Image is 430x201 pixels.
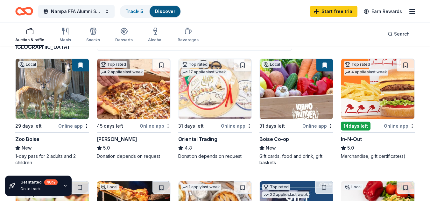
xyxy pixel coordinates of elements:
[140,122,171,130] div: Online app
[178,135,217,143] div: Oriental Trading
[347,144,354,152] span: 5.0
[341,153,415,159] div: Merchandise, gift certificate(s)
[97,153,171,159] div: Donation depends on request
[262,61,281,68] div: Local
[178,153,252,159] div: Donation depends on request
[259,135,289,143] div: Boise Co-op
[344,184,363,190] div: Local
[15,122,42,130] div: 29 days left
[115,37,133,43] div: Desserts
[344,69,388,76] div: 4 applies last week
[125,9,143,14] a: Track· 5
[259,58,333,166] a: Image for Boise Co-opLocal31 days leftOnline appBoise Co-opNewGift cards, food and drink, gift ba...
[100,184,119,190] div: Local
[185,144,192,152] span: 4.8
[262,191,309,198] div: 22 applies last week
[38,5,115,18] button: Nampa FFA Alumni Scholarship Auction
[259,153,333,166] div: Gift cards, food and drink, gift baskets
[310,6,357,17] a: Start free trial
[178,58,252,159] a: Image for Oriental TradingTop rated17 applieslast week31 days leftOnline appOriental Trading4.8Do...
[51,8,102,15] span: Nampa FFA Alumni Scholarship Auction
[341,135,362,143] div: In-N-Out
[103,144,110,152] span: 5.0
[97,59,170,119] img: Image for Casey's
[341,58,415,159] a: Image for In-N-OutTop rated4 applieslast week14days leftOnline appIn-N-Out5.0Merchandise, gift ce...
[100,61,127,68] div: Top rated
[100,69,144,76] div: 2 applies last week
[97,135,137,143] div: [PERSON_NAME]
[60,37,71,43] div: Meals
[97,122,123,130] div: 45 days left
[383,28,415,40] button: Search
[148,25,162,46] button: Alcohol
[97,58,171,159] a: Image for Casey'sTop rated2 applieslast week45 days leftOnline app[PERSON_NAME]5.0Donation depend...
[15,25,44,46] button: Auction & raffle
[341,122,370,131] div: 14 days left
[384,122,415,130] div: Online app
[178,37,199,43] div: Beverages
[179,59,252,119] img: Image for Oriental Trading
[148,37,162,43] div: Alcohol
[22,144,32,152] span: New
[178,25,199,46] button: Beverages
[260,59,333,119] img: Image for Boise Co-op
[120,5,181,18] button: Track· 5Discover
[20,179,58,185] div: Get started
[341,59,414,119] img: Image for In-N-Out
[115,25,133,46] button: Desserts
[44,179,58,185] div: 40 %
[15,4,33,19] a: Home
[259,122,285,130] div: 31 days left
[18,61,37,68] div: Local
[86,25,100,46] button: Snacks
[60,25,71,46] button: Meals
[302,122,333,130] div: Online app
[266,144,276,152] span: New
[262,184,290,190] div: Top rated
[221,122,252,130] div: Online app
[181,69,227,76] div: 17 applies last week
[86,37,100,43] div: Snacks
[58,122,89,130] div: Online app
[15,153,89,166] div: 1-day pass for 2 adults and 2 children
[360,6,406,17] a: Earn Rewards
[155,9,175,14] a: Discover
[15,58,89,166] a: Image for Zoo BoiseLocal29 days leftOnline appZoo BoiseNew1-day pass for 2 adults and 2 children
[15,135,39,143] div: Zoo Boise
[181,61,209,68] div: Top rated
[344,61,371,68] div: Top rated
[394,30,410,38] span: Search
[15,37,44,43] div: Auction & raffle
[16,59,89,119] img: Image for Zoo Boise
[181,184,221,191] div: 1 apply last week
[20,186,58,191] div: Go to track
[178,122,204,130] div: 31 days left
